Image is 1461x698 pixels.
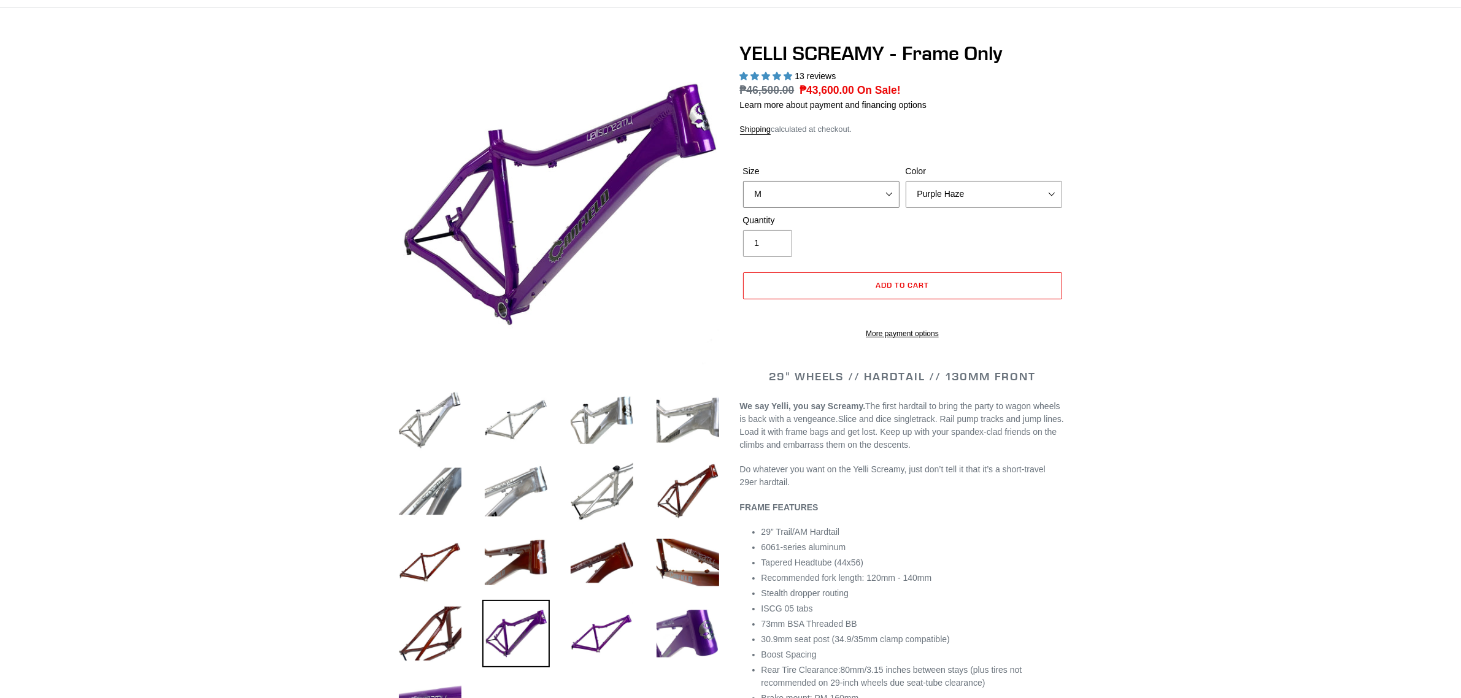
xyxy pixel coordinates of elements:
[906,165,1062,178] label: Color
[761,665,1022,688] span: 80mm/3.15 inches between stays (plus tires not recommended on 29-inch wheels due seat-tube cleara...
[769,369,1036,383] span: 29" WHEELS // HARDTAIL // 130MM FRONT
[482,458,550,525] img: Load image into Gallery viewer, YELLI SCREAMY - Frame Only
[396,386,464,454] img: Load image into Gallery viewer, YELLI SCREAMY - Frame Only
[743,214,900,227] label: Quantity
[743,328,1062,339] a: More payment options
[399,44,719,364] img: YELLI SCREAMY - Frame Only
[740,464,1046,487] span: Do whatever you want on the Yelli Screamy, just don’t tell it that it’s a short-travel 29er hardt...
[740,401,866,411] b: We say Yelli, you say Screamy.
[654,529,722,596] img: Load image into Gallery viewer, YELLI SCREAMY - Frame Only
[800,84,854,96] span: ₱43,600.00
[568,458,636,525] img: Load image into Gallery viewer, YELLI SCREAMY - Frame Only
[482,600,550,667] img: Load image into Gallery viewer, YELLI SCREAMY - Frame Only
[761,650,817,659] span: Boost Spacing
[761,573,932,583] span: Recommended fork length: 120mm - 140mm
[740,71,795,81] span: 5.00 stars
[396,458,464,525] img: Load image into Gallery viewer, YELLI SCREAMY - Frame Only
[743,272,1062,299] button: Add to cart
[761,619,857,629] span: 73mm BSA Threaded BB
[740,100,927,110] a: Learn more about payment and financing options
[568,600,636,667] img: Load image into Gallery viewer, YELLI SCREAMY - Frame Only
[482,386,550,454] img: Load image into Gallery viewer, YELLI SCREAMY - Frame Only
[761,664,1065,689] li: Rear Tire Clearance:
[396,529,464,596] img: Load image into Gallery viewer, YELLI SCREAMY - Frame Only
[740,401,1060,424] span: The first hardtail to bring the party to wagon wheels is back with a vengeance.
[396,600,464,667] img: Load image into Gallery viewer, YELLI SCREAMY - Frame Only
[740,42,1065,65] h1: YELLI SCREAMY - Frame Only
[740,125,771,135] a: Shipping
[876,280,929,290] span: Add to cart
[568,529,636,596] img: Load image into Gallery viewer, YELLI SCREAMY - Frame Only
[654,386,722,454] img: Load image into Gallery viewer, YELLI SCREAMY - Frame Only
[761,542,846,552] span: 6061-series aluminum
[795,71,836,81] span: 13 reviews
[761,527,840,537] span: 29” Trail/AM Hardtail
[654,458,722,525] img: Load image into Gallery viewer, YELLI SCREAMY - Frame Only
[740,502,819,512] b: FRAME FEATURES
[482,529,550,596] img: Load image into Gallery viewer, YELLI SCREAMY - Frame Only
[743,165,900,178] label: Size
[761,634,950,644] span: 30.9mm seat post (34.9/35mm clamp compatible)
[857,82,901,98] span: On Sale!
[761,604,813,613] span: ISCG 05 tabs
[740,400,1065,451] p: Slice and dice singletrack. Rail pump tracks and jump lines. Load it with frame bags and get lost...
[761,558,864,567] span: Tapered Headtube (44x56)
[568,386,636,454] img: Load image into Gallery viewer, YELLI SCREAMY - Frame Only
[761,588,849,598] span: Stealth dropper routing
[654,600,722,667] img: Load image into Gallery viewer, YELLI SCREAMY - Frame Only
[740,123,1065,136] div: calculated at checkout.
[740,84,795,96] s: ₱46,500.00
